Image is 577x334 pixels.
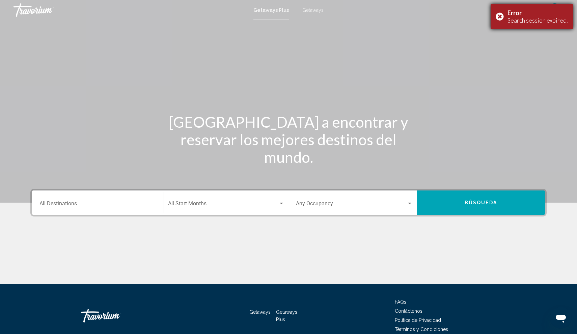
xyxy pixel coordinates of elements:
a: Travorium [81,306,148,326]
a: FAQs [395,299,406,305]
a: Getaways [249,309,271,315]
span: Búsqueda [465,200,497,206]
div: Search session expired. [507,17,568,24]
div: Error [507,9,568,17]
a: Getaways [302,7,324,13]
div: Search widget [32,190,545,215]
button: User Menu [546,3,564,17]
a: Getaways Plus [276,309,297,322]
a: Getaways Plus [253,7,289,13]
iframe: Botón para iniciar la ventana de mensajería [550,307,572,329]
a: Términos y Condiciones [395,327,448,332]
a: Travorium [13,3,247,17]
a: Política de Privacidad [395,317,441,323]
button: Búsqueda [417,190,545,215]
a: Contáctenos [395,308,422,314]
h1: [GEOGRAPHIC_DATA] a encontrar y reservar los mejores destinos del mundo. [162,113,415,166]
